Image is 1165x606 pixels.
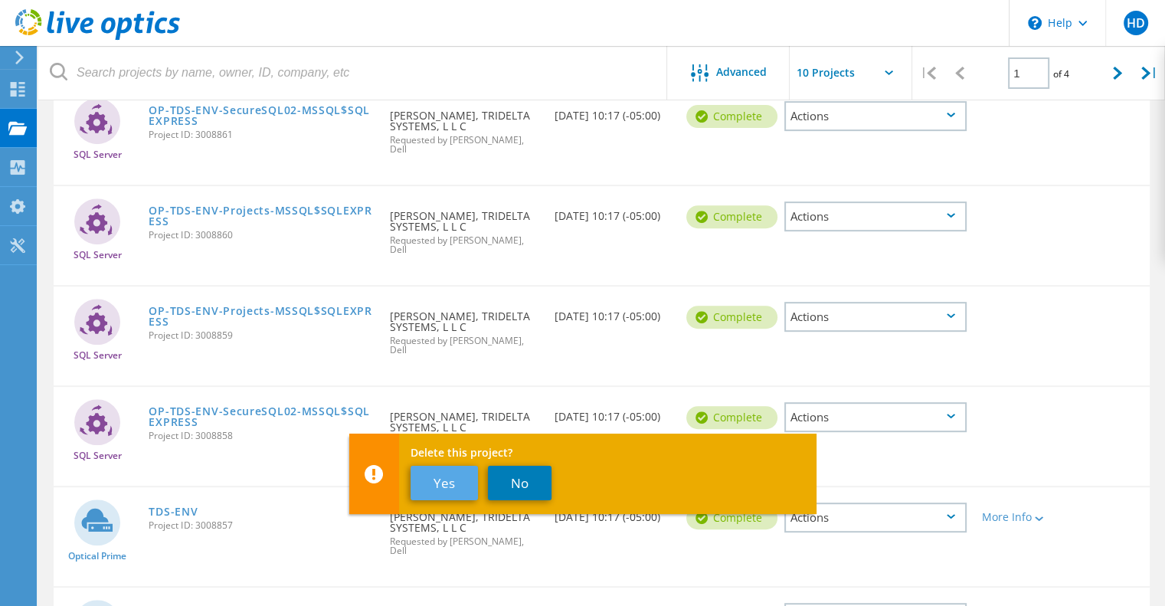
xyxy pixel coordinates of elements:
[68,552,126,561] span: Optical Prime
[547,387,679,437] div: [DATE] 10:17 (-05:00)
[382,487,547,571] div: [PERSON_NAME], TRIDELTA SYSTEMS, L L C
[1126,17,1144,29] span: HD
[1134,46,1165,100] div: |
[784,101,967,131] div: Actions
[411,447,803,458] span: Delete this project?
[547,186,679,237] div: [DATE] 10:17 (-05:00)
[1053,67,1069,80] span: of 4
[149,306,375,327] a: OP-TDS-ENV-Projects-MSSQL$SQLEXPRESS
[912,46,944,100] div: |
[686,406,777,429] div: Complete
[411,466,478,500] button: Yes
[547,287,679,337] div: [DATE] 10:17 (-05:00)
[784,201,967,231] div: Actions
[38,46,668,100] input: Search projects by name, owner, ID, company, etc
[74,351,122,360] span: SQL Server
[382,387,547,470] div: [PERSON_NAME], TRIDELTA SYSTEMS, L L C
[686,306,777,329] div: Complete
[74,451,122,460] span: SQL Server
[149,231,375,240] span: Project ID: 3008860
[382,186,547,270] div: [PERSON_NAME], TRIDELTA SYSTEMS, L L C
[149,205,375,227] a: OP-TDS-ENV-Projects-MSSQL$SQLEXPRESS
[982,512,1054,522] div: More Info
[784,402,967,432] div: Actions
[149,521,375,530] span: Project ID: 3008857
[149,331,375,340] span: Project ID: 3008859
[149,506,198,517] a: TDS-ENV
[784,503,967,532] div: Actions
[390,336,539,355] span: Requested by [PERSON_NAME], Dell
[686,506,777,529] div: Complete
[15,32,180,43] a: Live Optics Dashboard
[74,150,122,159] span: SQL Server
[716,67,767,77] span: Advanced
[149,431,375,441] span: Project ID: 3008858
[382,287,547,370] div: [PERSON_NAME], TRIDELTA SYSTEMS, L L C
[390,537,539,555] span: Requested by [PERSON_NAME], Dell
[149,406,375,427] a: OP-TDS-ENV-SecureSQL02-MSSQL$SQLEXPRESS
[390,136,539,154] span: Requested by [PERSON_NAME], Dell
[686,105,777,128] div: Complete
[1028,16,1042,30] svg: \n
[149,130,375,139] span: Project ID: 3008861
[686,205,777,228] div: Complete
[784,302,967,332] div: Actions
[149,105,375,126] a: OP-TDS-ENV-SecureSQL02-MSSQL$SQLEXPRESS
[390,236,539,254] span: Requested by [PERSON_NAME], Dell
[547,86,679,136] div: [DATE] 10:17 (-05:00)
[488,466,551,500] button: No
[382,86,547,169] div: [PERSON_NAME], TRIDELTA SYSTEMS, L L C
[74,251,122,260] span: SQL Server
